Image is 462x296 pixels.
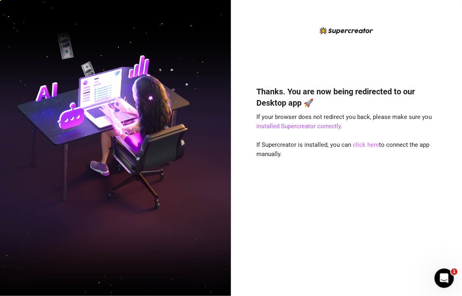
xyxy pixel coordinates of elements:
[257,86,437,108] h4: Thanks. You are now being redirected to our Desktop app 🚀
[257,113,432,130] span: If your browser does not redirect you back, please make sure you .
[257,123,341,130] a: installed Supercreator correctly
[451,269,458,275] span: 1
[353,141,379,148] a: click here
[435,269,454,288] iframe: Intercom live chat
[320,27,373,34] img: logo-BBDzfeDw.svg
[257,141,430,158] span: If Supercreator is installed, you can to connect the app manually.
